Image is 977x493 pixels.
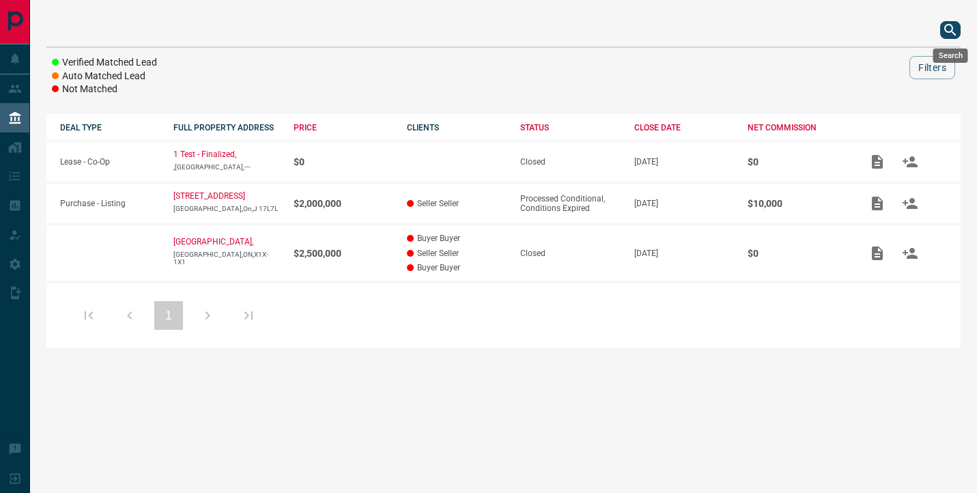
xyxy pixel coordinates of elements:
p: ,[GEOGRAPHIC_DATA],--- [173,163,280,171]
p: [GEOGRAPHIC_DATA],On,J 17L7L [173,205,280,212]
p: [DATE] [634,157,734,167]
p: [GEOGRAPHIC_DATA],ON,X1X-1X1 [173,251,280,266]
p: Buyer Buyer [407,234,507,243]
span: Add / View Documents [861,248,894,257]
span: Add / View Documents [861,198,894,208]
div: Search [933,48,968,63]
p: Seller Seller [407,199,507,208]
span: Match Clients [894,248,926,257]
a: [STREET_ADDRESS] [173,191,245,201]
button: Filters [909,56,955,79]
div: Closed [520,157,620,167]
li: Auto Matched Lead [52,70,157,83]
p: $10,000 [748,198,847,209]
p: $0 [748,156,847,167]
button: 1 [154,301,183,330]
div: NET COMMISSION [748,123,847,132]
p: $2,500,000 [294,248,393,259]
a: 1 Test - Finalized, [173,150,236,159]
p: $0 [294,156,393,167]
p: Purchase - Listing [60,199,160,208]
p: Buyer Buyer [407,263,507,272]
div: DEAL TYPE [60,123,160,132]
a: [GEOGRAPHIC_DATA], [173,237,253,246]
p: Lease - Co-Op [60,157,160,167]
div: STATUS [520,123,620,132]
div: Processed Conditional, Conditions Expired [520,194,620,213]
span: Match Clients [894,156,926,166]
p: [DATE] [634,199,734,208]
li: Verified Matched Lead [52,56,157,70]
p: Seller Seller [407,249,507,258]
span: Match Clients [894,198,926,208]
li: Not Matched [52,83,157,96]
p: [DATE] [634,249,734,258]
div: CLOSE DATE [634,123,734,132]
div: Closed [520,249,620,258]
div: PRICE [294,123,393,132]
span: Add / View Documents [861,156,894,166]
button: search button [940,21,961,39]
div: FULL PROPERTY ADDRESS [173,123,280,132]
div: CLIENTS [407,123,507,132]
p: $2,000,000 [294,198,393,209]
p: $0 [748,248,847,259]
